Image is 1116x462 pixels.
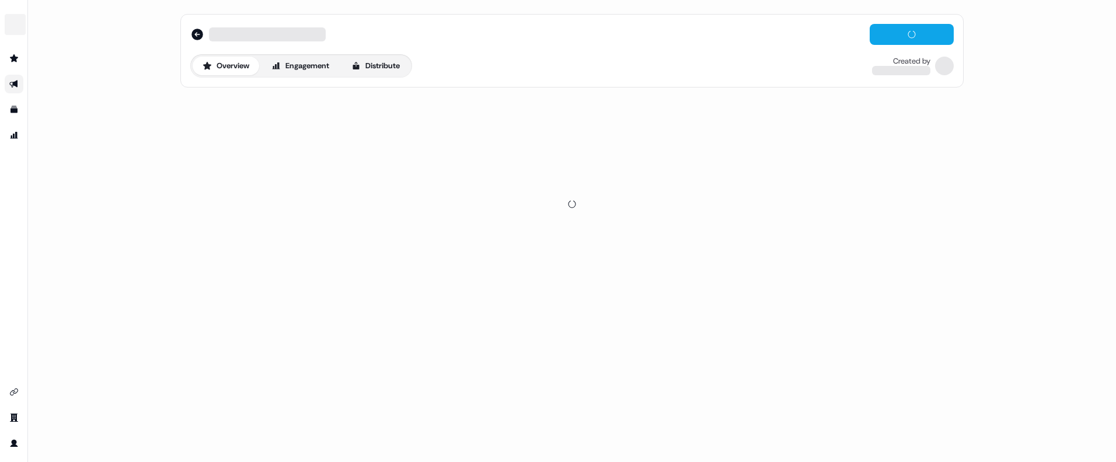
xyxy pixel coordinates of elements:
a: Go to outbound experience [5,75,23,93]
button: Distribute [341,57,410,75]
button: Engagement [261,57,339,75]
a: Go to prospects [5,49,23,68]
a: Go to profile [5,434,23,453]
a: Go to attribution [5,126,23,145]
a: Go to templates [5,100,23,119]
a: Go to team [5,408,23,427]
a: Go to integrations [5,383,23,401]
div: Created by [893,57,930,66]
button: Overview [193,57,259,75]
